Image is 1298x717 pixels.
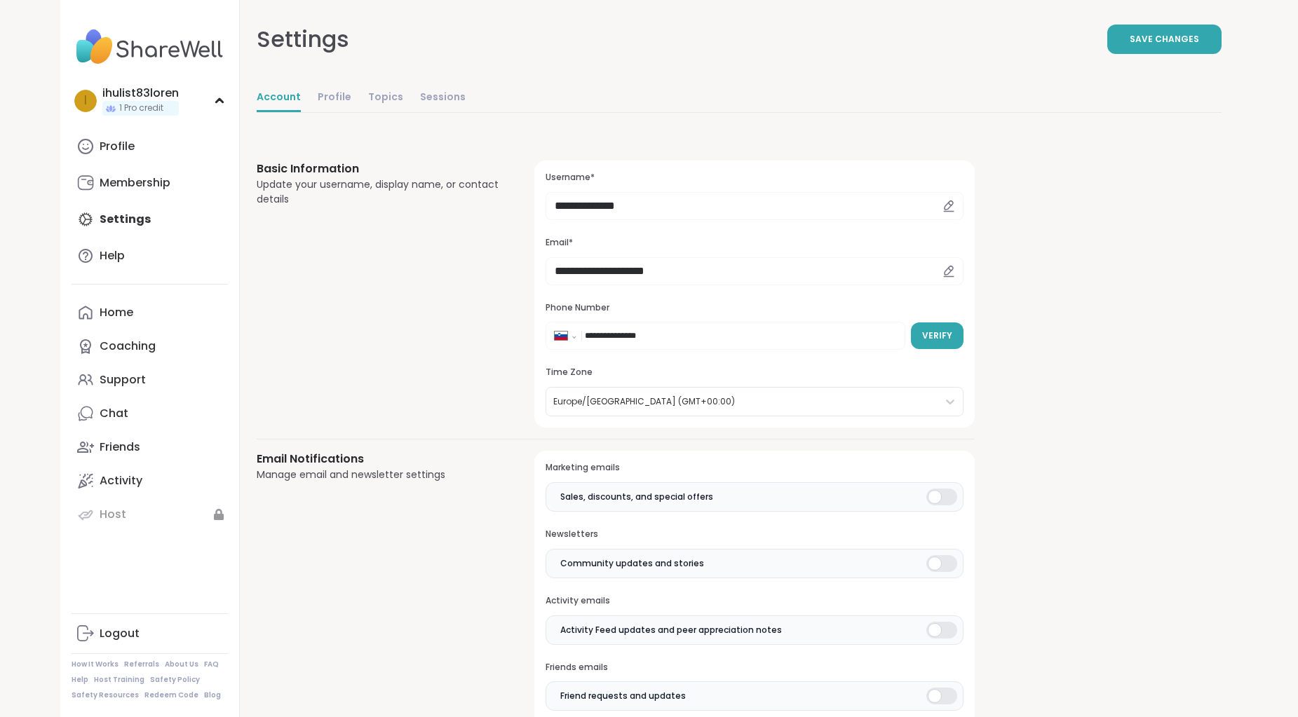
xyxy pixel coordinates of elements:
a: Friends [72,430,228,464]
div: Membership [100,175,170,191]
button: Verify [911,322,964,349]
a: Chat [72,397,228,430]
div: Manage email and newsletter settings [257,467,501,482]
span: Sales, discounts, and special offers [560,491,713,503]
div: Logout [100,626,140,641]
div: Update your username, display name, or contact details [257,177,501,207]
a: Safety Resources [72,690,139,700]
a: About Us [165,660,198,669]
div: Friends [100,439,140,455]
span: Friend requests and updates [560,690,686,702]
div: ihulist83loren [102,86,179,101]
a: Help [72,675,88,685]
a: Help [72,239,228,273]
button: Save Changes [1107,25,1222,54]
span: 1 Pro credit [119,102,163,114]
h3: Email Notifications [257,451,501,467]
a: Host [72,498,228,531]
h3: Username* [546,172,963,184]
span: Save Changes [1130,33,1199,46]
a: Blog [204,690,221,700]
a: Referrals [124,660,159,669]
a: Logout [72,617,228,650]
a: Sessions [420,84,466,112]
div: Activity [100,473,142,489]
span: Verify [922,329,952,342]
div: Profile [100,139,135,154]
a: Host Training [94,675,144,685]
h3: Newsletters [546,528,963,540]
a: How It Works [72,660,119,669]
h3: Phone Number [546,302,963,314]
a: Coaching [72,329,228,363]
div: Home [100,305,133,320]
div: Coaching [100,339,156,354]
div: Support [100,372,146,388]
a: Topics [368,84,403,112]
h3: Time Zone [546,367,963,378]
div: Help [100,248,125,264]
span: Community updates and stories [560,557,704,570]
h3: Basic Information [257,161,501,177]
span: i [84,92,87,110]
a: Safety Policy [150,675,200,685]
h3: Friends emails [546,662,963,674]
h3: Activity emails [546,595,963,607]
div: Host [100,507,126,522]
h3: Marketing emails [546,462,963,474]
a: Redeem Code [144,690,198,700]
a: Home [72,296,228,329]
a: FAQ [204,660,219,669]
span: Activity Feed updates and peer appreciation notes [560,624,782,636]
div: Chat [100,406,128,421]
a: Profile [318,84,351,112]
div: Settings [257,22,349,56]
a: Account [257,84,301,112]
a: Profile [72,130,228,163]
img: ShareWell Nav Logo [72,22,228,71]
h3: Email* [546,237,963,249]
a: Membership [72,166,228,200]
a: Activity [72,464,228,498]
a: Support [72,363,228,397]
